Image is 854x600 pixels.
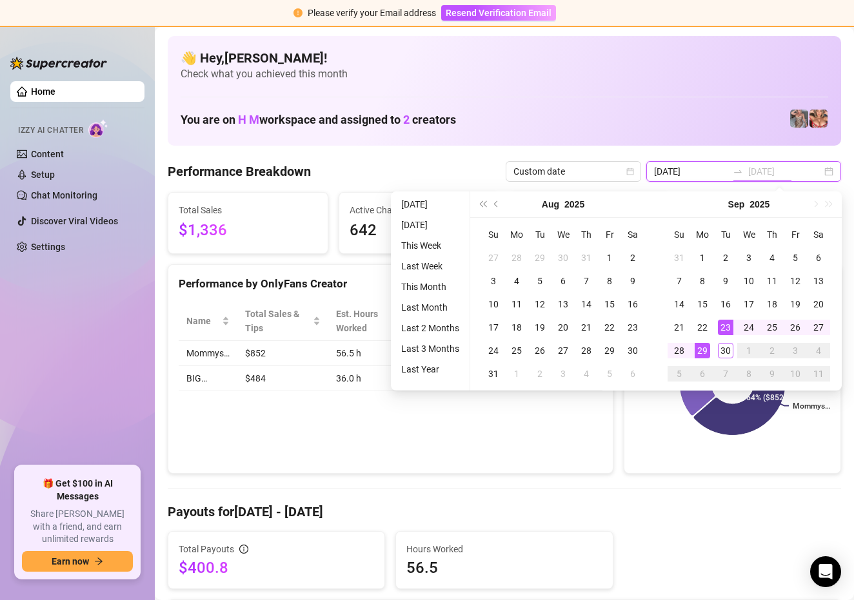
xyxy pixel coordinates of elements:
td: 2025-09-04 [575,362,598,385]
span: Resend Verification Email [446,8,551,18]
span: to [733,166,743,177]
td: 2025-09-30 [714,339,737,362]
div: 1 [602,250,617,266]
div: 25 [509,343,524,358]
td: 2025-08-26 [528,339,551,362]
div: 12 [532,296,548,312]
div: 5 [788,250,803,266]
li: [DATE] [396,217,464,233]
div: 2 [532,366,548,382]
th: We [737,223,760,246]
td: 2025-08-17 [482,316,505,339]
div: 30 [718,343,733,358]
button: Choose a month [728,191,745,217]
td: 2025-09-10 [737,269,760,293]
div: 13 [555,296,571,312]
img: pennylondon [809,110,828,128]
div: Est. Hours Worked [336,307,403,335]
h4: Performance Breakdown [168,162,311,180]
td: 2025-09-17 [737,293,760,316]
button: Previous month (PageUp) [490,191,504,217]
div: 29 [602,343,617,358]
td: 2025-08-29 [598,339,621,362]
td: 2025-07-30 [551,246,575,269]
div: 11 [811,366,826,382]
li: This Month [396,279,464,295]
td: 2025-09-13 [807,269,830,293]
a: Home [31,86,55,97]
td: 2025-09-22 [691,316,714,339]
th: Th [760,223,784,246]
div: 10 [788,366,803,382]
div: 3 [788,343,803,358]
div: 15 [602,296,617,312]
div: 26 [532,343,548,358]
div: 31 [486,366,501,382]
td: 2025-09-05 [784,246,807,269]
div: 21 [579,320,594,335]
button: Resend Verification Email [441,5,556,21]
div: 28 [671,343,687,358]
td: 2025-08-13 [551,293,575,316]
li: Last 2 Months [396,320,464,336]
span: Share [PERSON_NAME] with a friend, and earn unlimited rewards [22,508,133,546]
td: Mommys… [179,341,237,366]
div: 19 [788,296,803,312]
td: 36.0 h [328,366,421,391]
button: Choose a year [564,191,584,217]
img: AI Chatter [88,119,108,138]
div: 27 [811,320,826,335]
div: 2 [718,250,733,266]
td: $484 [237,366,328,391]
div: 18 [509,320,524,335]
input: End date [748,164,822,179]
div: 14 [579,296,594,312]
td: 2025-08-12 [528,293,551,316]
div: 28 [509,250,524,266]
th: Sa [807,223,830,246]
button: Earn nowarrow-right [22,551,133,572]
td: 2025-08-25 [505,339,528,362]
a: Discover Viral Videos [31,216,118,226]
td: 2025-10-10 [784,362,807,385]
td: 2025-09-03 [737,246,760,269]
td: 2025-08-15 [598,293,621,316]
div: 30 [625,343,640,358]
div: 1 [509,366,524,382]
td: 2025-10-04 [807,339,830,362]
div: 29 [532,250,548,266]
td: 2025-08-08 [598,269,621,293]
td: 2025-09-19 [784,293,807,316]
th: Mo [505,223,528,246]
div: 16 [718,296,733,312]
div: 9 [764,366,780,382]
div: 5 [602,366,617,382]
td: 2025-09-08 [691,269,714,293]
button: Last year (Control + left) [475,191,490,217]
th: Tu [714,223,737,246]
h4: 👋 Hey, [PERSON_NAME] ! [181,49,828,67]
th: We [551,223,575,246]
img: logo-BBDzfeDw.svg [10,57,107,70]
div: 21 [671,320,687,335]
td: 2025-09-18 [760,293,784,316]
td: 2025-08-07 [575,269,598,293]
div: 10 [741,273,757,289]
td: 2025-08-24 [482,339,505,362]
span: $1,336 [179,218,317,243]
span: Hours Worked [406,542,602,556]
div: 31 [579,250,594,266]
div: 3 [486,273,501,289]
td: 2025-09-03 [551,362,575,385]
td: 2025-08-27 [551,339,575,362]
div: Open Intercom Messenger [810,556,841,587]
div: 6 [811,250,826,266]
div: 22 [695,320,710,335]
div: 26 [788,320,803,335]
img: pennylondonvip [790,110,808,128]
td: 2025-09-05 [598,362,621,385]
span: 642 [350,218,488,243]
td: 2025-08-11 [505,293,528,316]
div: 8 [695,273,710,289]
td: 2025-08-06 [551,269,575,293]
